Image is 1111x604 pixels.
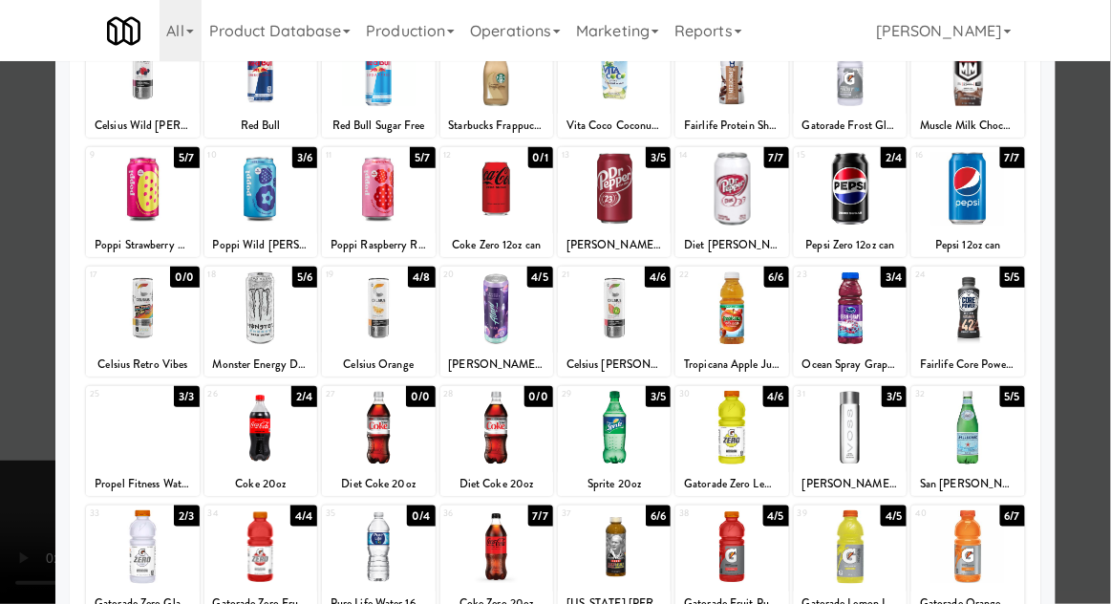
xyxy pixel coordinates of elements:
[561,472,668,496] div: Sprite 20oz
[911,28,1024,138] div: 86/6Muscle Milk Chocolate Protein Shake
[204,147,317,257] div: 103/6Poppi Wild [PERSON_NAME]
[1000,506,1025,527] div: 6/7
[911,472,1024,496] div: San [PERSON_NAME] 16.9oz
[675,386,788,496] div: 304/6Gatorade Zero Lemon Lime 20oz
[679,147,732,163] div: 14
[675,147,788,257] div: 147/7Diet [PERSON_NAME] 12oz can
[524,386,553,407] div: 0/0
[410,147,435,168] div: 5/7
[558,28,671,138] div: 54/4Vita Coco Coconut Water
[797,353,904,377] div: Ocean Spray Grape Cranberry
[174,386,199,407] div: 3/3
[204,267,317,377] div: 185/6Monster Energy Drink Zero Ultra (16oz)
[675,353,788,377] div: Tropicana Apple Juice
[678,353,785,377] div: Tropicana Apple Juice
[678,472,785,496] div: Gatorade Zero Lemon Lime 20oz
[911,147,1024,257] div: 167/7Pepsi 12oz can
[326,506,378,522] div: 35
[208,506,261,522] div: 34
[326,147,378,163] div: 11
[90,267,142,283] div: 17
[561,353,668,377] div: Celsius [PERSON_NAME]
[797,233,904,257] div: Pepsi Zero 12oz can
[444,147,497,163] div: 12
[798,267,850,283] div: 23
[764,267,789,288] div: 6/6
[562,267,614,283] div: 21
[440,267,553,377] div: 204/5[PERSON_NAME] Cosmic Star Dust
[763,386,789,407] div: 4/6
[207,233,314,257] div: Poppi Wild [PERSON_NAME]
[911,267,1024,377] div: 245/5Fairlife Core Power Elite 42g
[86,386,199,496] div: 253/3Propel Fitness Water [PERSON_NAME] 16.9oz
[322,267,435,377] div: 194/8Celsius Orange
[86,233,199,257] div: Poppi Strawberry Lemon
[325,114,432,138] div: Red Bull Sugar Free
[207,472,314,496] div: Coke 20oz
[86,28,199,138] div: 12/7Celsius Wild [PERSON_NAME]
[322,233,435,257] div: Poppi Raspberry Rose
[678,233,785,257] div: Diet [PERSON_NAME] 12oz can
[444,386,497,402] div: 28
[794,233,907,257] div: Pepsi Zero 12oz can
[407,506,435,527] div: 0/4
[89,233,196,257] div: Poppi Strawberry Lemon
[915,267,968,283] div: 24
[322,147,435,257] div: 115/7Poppi Raspberry Rose
[325,233,432,257] div: Poppi Raspberry Rose
[326,386,378,402] div: 27
[90,147,142,163] div: 9
[911,353,1024,377] div: Fairlife Core Power Elite 42g
[794,267,907,377] div: 233/4Ocean Spray Grape Cranberry
[558,353,671,377] div: Celsius [PERSON_NAME]
[406,386,435,407] div: 0/0
[292,147,317,168] div: 3/6
[443,472,550,496] div: Diet Coke 20oz
[911,114,1024,138] div: Muscle Milk Chocolate Protein Shake
[645,267,671,288] div: 4/6
[170,267,199,288] div: 0/0
[326,267,378,283] div: 19
[881,506,907,527] div: 4/5
[89,472,196,496] div: Propel Fitness Water [PERSON_NAME] 16.9oz
[207,353,314,377] div: Monster Energy Drink Zero Ultra (16oz)
[90,386,142,402] div: 25
[90,506,142,522] div: 33
[678,114,785,138] div: Fairlife Protein Shake Chocolate
[914,233,1021,257] div: Pepsi 12oz can
[86,472,199,496] div: Propel Fitness Water [PERSON_NAME] 16.9oz
[204,114,317,138] div: Red Bull
[558,472,671,496] div: Sprite 20oz
[558,114,671,138] div: Vita Coco Coconut Water
[675,28,788,138] div: 67/7Fairlife Protein Shake Chocolate
[89,114,196,138] div: Celsius Wild [PERSON_NAME]
[86,114,199,138] div: Celsius Wild [PERSON_NAME]
[440,147,553,257] div: 120/1Coke Zero 12oz can
[881,147,907,168] div: 2/4
[675,233,788,257] div: Diet [PERSON_NAME] 12oz can
[322,353,435,377] div: Celsius Orange
[440,353,553,377] div: [PERSON_NAME] Cosmic Star Dust
[679,267,732,283] div: 22
[914,114,1021,138] div: Muscle Milk Chocolate Protein Shake
[174,147,199,168] div: 5/7
[408,267,435,288] div: 4/8
[763,506,789,527] div: 4/5
[679,386,732,402] div: 30
[444,267,497,283] div: 20
[528,506,553,527] div: 7/7
[322,28,435,138] div: 35/7Red Bull Sugar Free
[797,114,904,138] div: Gatorade Frost Glacier Cherry 20oz
[1000,147,1025,168] div: 7/7
[440,28,553,138] div: 45/5Starbucks Frappuccino Vanilla
[527,267,553,288] div: 4/5
[440,472,553,496] div: Diet Coke 20oz
[675,267,788,377] div: 226/6Tropicana Apple Juice
[558,147,671,257] div: 133/5[PERSON_NAME] 12oz can
[798,506,850,522] div: 39
[1000,386,1025,407] div: 5/5
[915,386,968,402] div: 32
[558,267,671,377] div: 214/6Celsius [PERSON_NAME]
[561,114,668,138] div: Vita Coco Coconut Water
[911,233,1024,257] div: Pepsi 12oz can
